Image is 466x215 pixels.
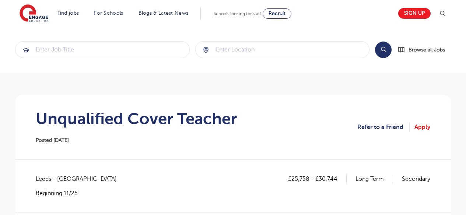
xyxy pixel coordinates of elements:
span: Posted [DATE] [36,137,69,143]
span: Browse all Jobs [409,46,445,54]
input: Submit [196,42,369,58]
a: Blogs & Latest News [139,10,189,16]
span: Leeds - [GEOGRAPHIC_DATA] [36,174,124,184]
p: £25,758 - £30,744 [288,174,347,184]
input: Submit [15,42,189,58]
a: Browse all Jobs [397,46,451,54]
p: Beginning 11/25 [36,189,124,197]
span: Schools looking for staff [214,11,261,16]
p: Secondary [402,174,430,184]
a: Refer to a Friend [357,122,410,132]
a: Recruit [263,8,291,19]
p: Long Term [355,174,393,184]
h1: Unqualified Cover Teacher [36,110,237,128]
a: Apply [414,122,430,132]
button: Search [375,42,392,58]
a: Sign up [398,8,431,19]
span: Recruit [269,11,285,16]
a: For Schools [94,10,123,16]
div: Submit [15,41,190,58]
div: Submit [195,41,370,58]
a: Find jobs [57,10,79,16]
img: Engage Education [20,4,48,23]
